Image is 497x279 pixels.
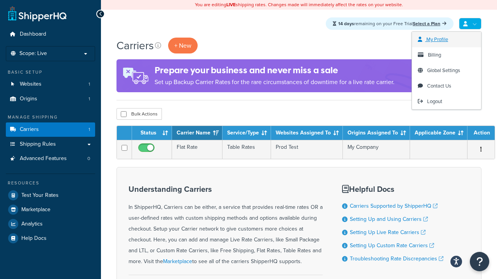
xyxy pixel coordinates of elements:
a: Setting Up and Using Carriers [350,215,428,223]
a: Advanced Features 0 [6,152,95,166]
th: Carrier Name: activate to sort column ascending [172,126,222,140]
span: Marketplace [21,207,50,213]
span: 1 [89,81,90,88]
td: Prod Test [271,140,343,159]
span: Global Settings [427,67,460,74]
a: Setting Up Custom Rate Carriers [350,241,434,250]
th: Action [467,126,495,140]
span: Analytics [21,221,43,227]
th: Status: activate to sort column ascending [132,126,172,140]
td: My Company [343,140,410,159]
a: Setting Up Live Rate Carriers [350,228,426,236]
span: Test Your Rates [21,192,59,199]
div: Resources [6,180,95,186]
a: Analytics [6,217,95,231]
a: ShipperHQ Home [8,6,66,21]
span: Origins [20,96,37,102]
a: Websites 1 [6,77,95,91]
a: Global Settings [412,63,481,78]
div: Basic Setup [6,69,95,76]
th: Origins Assigned To: activate to sort column ascending [343,126,410,140]
a: Help Docs [6,231,95,245]
a: Marketplace [163,257,192,265]
span: Shipping Rules [20,141,56,148]
a: Test Your Rates [6,188,95,202]
a: Dashboard [6,27,95,41]
p: Set up Backup Carrier Rates for the rare circumstances of downtime for a live rate carrier. [155,77,394,88]
th: Websites Assigned To: activate to sort column ascending [271,126,343,140]
li: Websites [6,77,95,91]
td: Flat Rate [172,140,222,159]
h4: Prepare your business and never miss a sale [155,64,394,77]
h1: Carriers [116,38,154,53]
a: Logout [412,94,481,109]
a: Carriers 1 [6,122,95,137]
a: Carriers Supported by ShipperHQ [350,202,438,210]
a: Origins 1 [6,92,95,106]
span: Scope: Live [19,50,47,57]
div: Manage Shipping [6,114,95,121]
div: remaining on your Free Trial [326,17,454,30]
a: Marketplace [6,203,95,217]
span: Websites [20,81,42,88]
a: Billing [412,47,481,63]
h3: Helpful Docs [342,185,443,193]
span: Help Docs [21,235,47,242]
span: Dashboard [20,31,46,38]
a: Select a Plan [413,20,447,27]
button: Bulk Actions [116,108,162,120]
li: Origins [6,92,95,106]
button: + New [168,38,198,53]
span: Logout [427,98,442,105]
li: Carriers [6,122,95,137]
a: Troubleshooting Rate Discrepancies [350,255,443,263]
span: 1 [89,126,90,133]
div: In ShipperHQ, Carriers can be either, a service that provides real-time rates OR a user-defined r... [129,185,323,267]
a: Contact Us [412,78,481,94]
strong: 14 days [338,20,354,27]
span: Billing [428,51,441,59]
a: Shipping Rules [6,137,95,152]
li: Advanced Features [6,152,95,166]
b: LIVE [226,1,236,8]
span: Carriers [20,126,39,133]
th: Applicable Zone: activate to sort column ascending [410,126,467,140]
img: ad-rules-rateshop-fe6ec290ccb7230408bd80ed9643f0289d75e0ffd9eb532fc0e269fcd187b520.png [116,59,155,92]
a: My Profile [412,32,481,47]
span: My Profile [426,36,448,43]
span: Advanced Features [20,155,67,162]
th: Service/Type: activate to sort column ascending [222,126,271,140]
td: Table Rates [222,140,271,159]
button: Open Resource Center [470,252,489,271]
h3: Understanding Carriers [129,185,323,193]
span: 0 [87,155,90,162]
span: 1 [89,96,90,102]
span: Contact Us [427,82,451,90]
